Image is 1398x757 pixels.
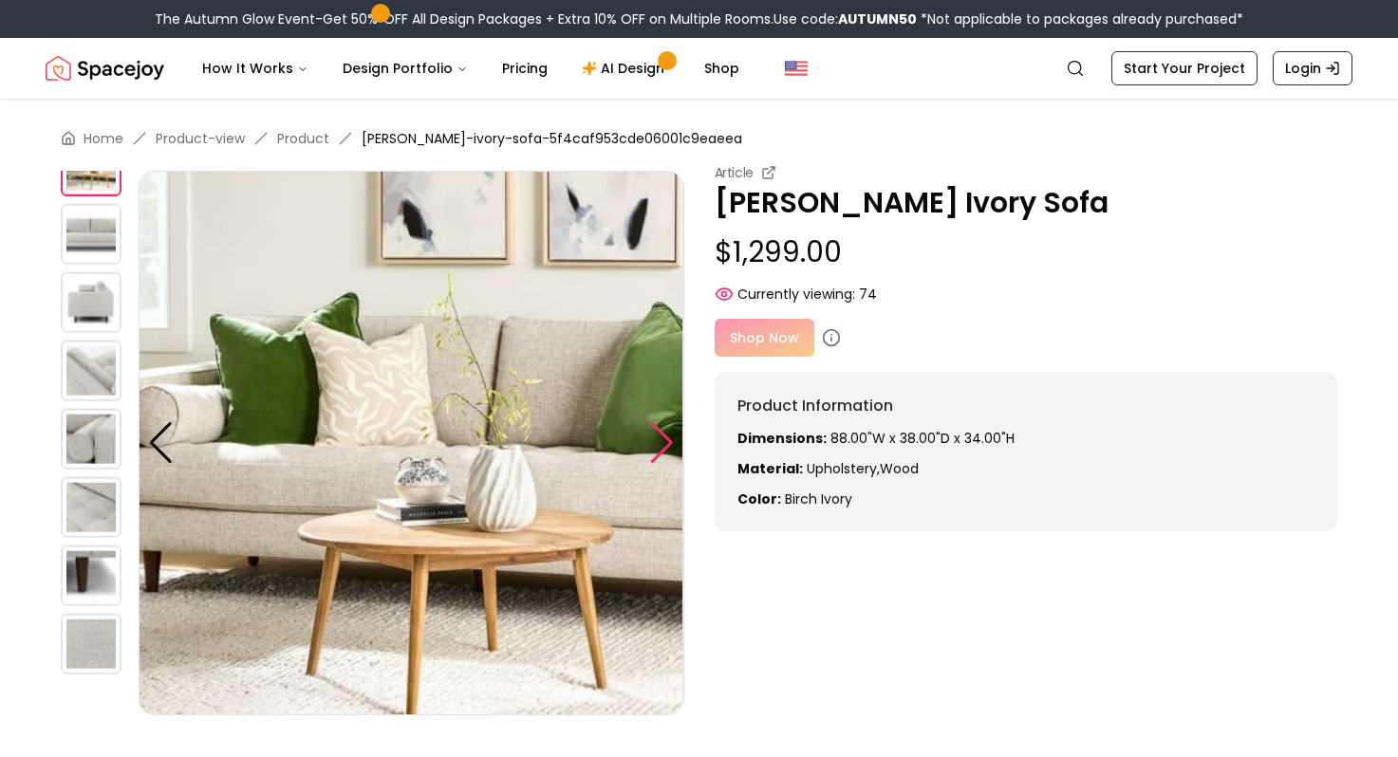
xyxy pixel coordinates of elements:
img: https://storage.googleapis.com/spacejoy-main/assets/5f4caf953cde06001c9eaeea/product_4_k6f6afk175ni [61,614,121,674]
img: https://storage.googleapis.com/spacejoy-main/assets/5f4caf953cde06001c9eaeea/product_3_hgkjcj0jp4me [61,272,121,333]
span: 74 [859,285,877,304]
strong: Dimensions: [737,429,827,448]
a: Home [84,129,123,148]
span: Currently viewing: [737,285,855,304]
img: https://storage.googleapis.com/spacejoy-main/assets/5f4caf953cde06001c9eaeea/product_0_mhmib3hgcie [61,341,121,401]
p: [PERSON_NAME] Ivory Sofa [715,186,1338,220]
img: https://storage.googleapis.com/spacejoy-main/assets/5f4caf953cde06001c9eaeea/product_3_24m1p2akc8po [61,545,121,606]
span: birch ivory [785,489,852,508]
span: upholstery,wood [807,459,919,478]
nav: breadcrumb [61,129,1337,148]
a: Login [1273,51,1352,85]
span: *Not applicable to packages already purchased* [917,9,1243,28]
img: https://storage.googleapis.com/spacejoy-main/assets/5f4caf953cde06001c9eaeea/product_1_ghe4c7cebpjk [139,171,683,715]
a: Shop [689,49,755,87]
img: https://storage.googleapis.com/spacejoy-main/assets/5f4caf953cde06001c9eaeea/product_1_ghe4c7cebpjk [61,136,121,196]
h6: Product Information [737,395,1315,417]
a: Product-view [156,129,245,148]
p: 88.00"W x 38.00"D x 34.00"H [737,429,1315,448]
b: AUTUMN50 [838,9,917,28]
img: https://storage.googleapis.com/spacejoy-main/assets/5f4caf953cde06001c9eaeea/product_2_eiaf0h39af5 [61,477,121,538]
button: Design Portfolio [327,49,483,87]
span: Use code: [774,9,917,28]
p: $1,299.00 [715,235,1338,269]
img: https://storage.googleapis.com/spacejoy-main/assets/5f4caf953cde06001c9eaeea/product_2_774heg9d84m [683,171,1228,715]
div: The Autumn Glow Event-Get 50% OFF All Design Packages + Extra 10% OFF on Multiple Rooms. [155,9,1243,28]
strong: Color: [737,489,781,508]
span: [PERSON_NAME]-ivory-sofa-5f4caf953cde06001c9eaeea [362,129,742,148]
a: Spacejoy [46,49,164,87]
strong: Material: [737,459,803,478]
nav: Main [187,49,755,87]
a: Start Your Project [1111,51,1258,85]
nav: Global [46,38,1352,99]
a: Product [277,129,329,148]
small: Article [715,163,755,182]
img: United States [785,57,808,80]
img: https://storage.googleapis.com/spacejoy-main/assets/5f4caf953cde06001c9eaeea/product_2_774heg9d84m [61,204,121,265]
img: https://storage.googleapis.com/spacejoy-main/assets/5f4caf953cde06001c9eaeea/product_1_nhh55p90n6ak [61,409,121,470]
a: Pricing [487,49,563,87]
a: AI Design [567,49,685,87]
button: How It Works [187,49,324,87]
img: Spacejoy Logo [46,49,164,87]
